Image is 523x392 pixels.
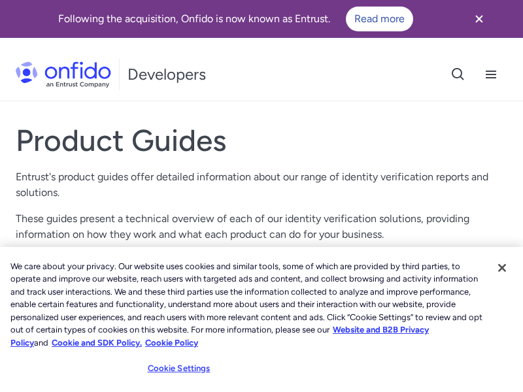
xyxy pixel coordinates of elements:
[483,67,499,82] svg: Open navigation menu button
[138,355,220,382] button: Cookie Settings
[145,338,198,348] a: Cookie Policy
[127,64,206,85] h1: Developers
[16,61,111,88] img: Onfido Logo
[16,169,507,201] p: Entrust's product guides offer detailed information about our range of identity verification repo...
[52,338,142,348] a: Cookie and SDK Policy.
[16,122,507,159] h1: Product Guides
[10,325,429,348] a: More information about our cookie policy., opens in a new tab
[488,253,516,282] button: Close
[442,58,475,91] button: Open search button
[475,58,507,91] button: Open navigation menu button
[16,211,507,242] p: These guides present a technical overview of each of our identity verification solutions, providi...
[450,67,466,82] svg: Open search button
[346,7,413,31] a: Read more
[455,3,503,35] button: Close banner
[471,11,487,27] svg: Close banner
[10,260,486,350] div: We care about your privacy. Our website uses cookies and similar tools, some of which are provide...
[16,7,455,31] div: Following the acquisition, Onfido is now known as Entrust.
